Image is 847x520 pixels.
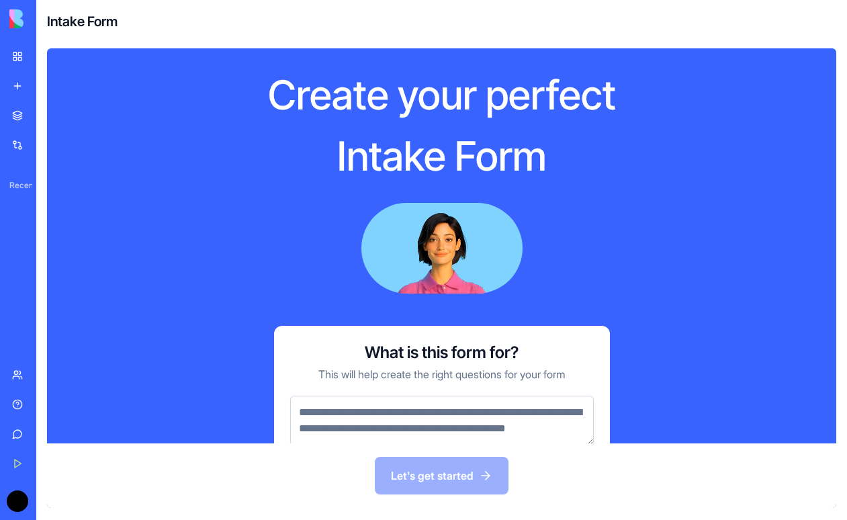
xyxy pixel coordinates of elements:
[184,131,700,181] h1: Intake Form
[365,342,519,363] h3: What is this form for?
[318,366,566,382] p: This will help create the right questions for your form
[184,70,700,120] h1: Create your perfect
[4,180,32,191] span: Recent
[7,490,28,512] img: ACg8ocKUgu-xghimK4u72qDIq-nhKtw0fiveJgM6xei_43X0uD7DSZbz=s96-c
[9,9,93,28] img: logo
[47,12,118,31] h4: Intake Form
